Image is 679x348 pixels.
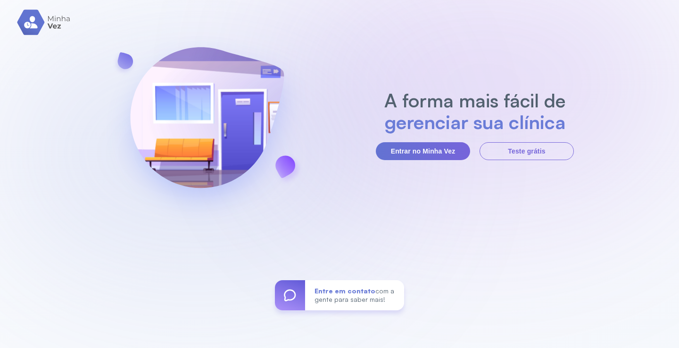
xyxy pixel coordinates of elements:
[380,89,571,111] h2: A forma mais fácil de
[275,280,404,310] a: Entre em contatocom a gente para saber mais!
[17,9,71,35] img: logo.svg
[376,142,470,160] button: Entrar no Minha Vez
[105,22,309,227] img: banner-login.svg
[480,142,574,160] button: Teste grátis
[315,287,375,295] span: Entre em contato
[380,111,571,133] h2: gerenciar sua clínica
[305,280,404,310] div: com a gente para saber mais!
